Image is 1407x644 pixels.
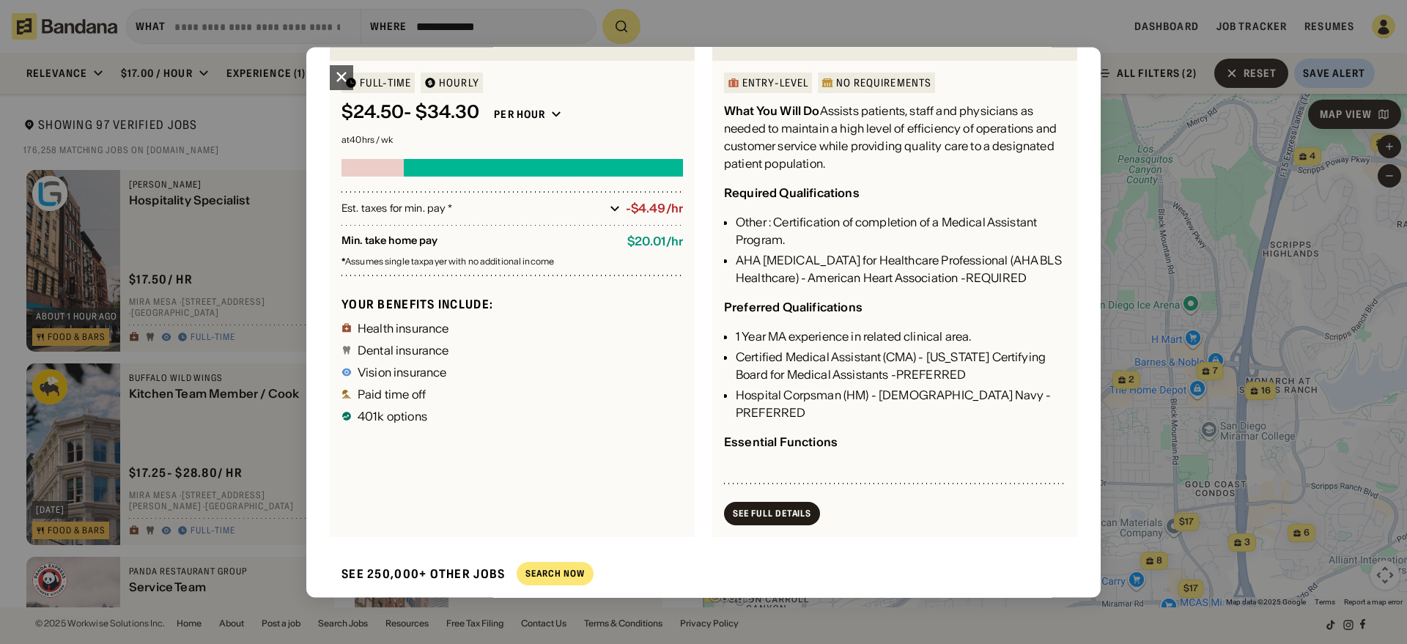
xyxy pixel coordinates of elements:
[358,388,426,400] div: Paid time off
[358,366,447,378] div: Vision insurance
[836,78,931,89] div: No Requirements
[360,78,411,89] div: Full-time
[724,186,860,201] div: Required Qualifications
[525,570,585,579] div: Search Now
[358,344,449,356] div: Dental insurance
[733,509,811,518] div: See Full Details
[341,258,683,267] div: Assumes single taxpayer with no additional income
[736,328,1066,346] div: 1 Year MA experience in related clinical area.
[627,235,683,249] div: $ 20.01 / hr
[724,435,838,450] div: Essential Functions
[439,78,479,89] div: HOURLY
[742,78,808,89] div: Entry-Level
[330,555,505,593] div: See 250,000+ other jobs
[341,235,616,249] div: Min. take home pay
[724,104,820,119] div: What You Will Do
[736,387,1066,422] div: Hospital Corpsman (HM) - [DEMOGRAPHIC_DATA] Navy -PREFERRED
[494,108,545,122] div: Per hour
[341,103,479,124] div: $ 24.50 - $34.30
[358,410,427,422] div: 401k options
[736,214,1066,249] div: Other : Certification of completion of a Medical Assistant Program.
[341,297,683,312] div: Your benefits include:
[358,322,449,334] div: Health insurance
[626,202,683,216] div: -$4.49/hr
[736,252,1066,287] div: AHA [MEDICAL_DATA] for Healthcare Professional (AHA BLS Healthcare) - American Heart Association ...
[724,103,1066,173] div: Assists patients, staff and physicians as needed to maintain a high level of efficiency of operat...
[341,201,604,216] div: Est. taxes for min. pay *
[736,463,1066,481] div: Clinical competencies
[341,136,683,145] div: at 40 hrs / wk
[736,349,1066,384] div: Certified Medical Assistant (CMA) - [US_STATE] Certifying Board for Medical Assistants -PREFERRED
[724,300,863,315] div: Preferred Qualifications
